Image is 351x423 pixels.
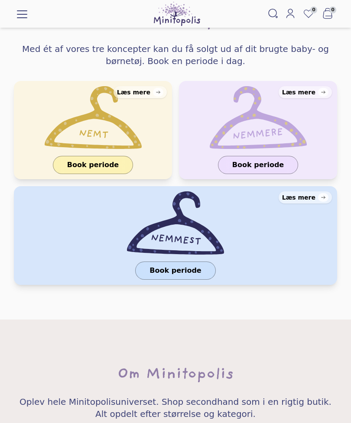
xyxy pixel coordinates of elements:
img: Minitopolis' gule bøjle der i denne sammenhæng symboliserer Nemt konceptet [45,86,142,149]
button: 0 [318,6,337,22]
a: Læs mere [279,191,332,203]
a: Book periode [218,156,298,174]
span: 0 [329,6,336,13]
h4: Med ét af vores tre koncepter kan du få solgt ud af dit brugte baby- og børnetøj. Book en periode... [14,43,337,67]
div: Læs mere [117,88,150,97]
h2: Om Minitopolis [117,361,234,389]
a: Læs mere [279,86,332,98]
div: Læs mere [282,193,315,202]
img: Minitopolis logo [154,2,200,26]
div: Læs mere [282,88,315,97]
a: Mit Minitopolis login [282,6,299,21]
a: Book periode [53,156,133,174]
img: Minitopolis' lilla bøjle der i denne sammenhæng symboliserer Nemmere konceptet [210,86,307,149]
img: Minitopolis' blå bøjle der i denne sammenhæng symboliserer Nemmest konceptet [127,191,224,254]
a: 0 [299,6,318,22]
a: Book periode [135,262,215,280]
a: Læs mere [114,86,167,98]
span: 0 [310,6,317,13]
span: Oplev hele Minitopolisuniverset. Shop secondhand som i en rigtig butik. Alt opdelt efter størrels... [14,396,337,420]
